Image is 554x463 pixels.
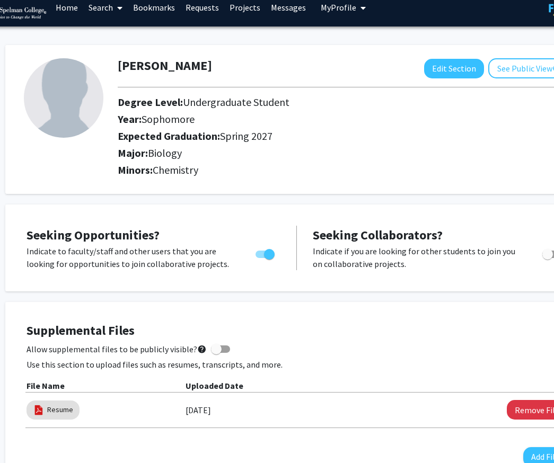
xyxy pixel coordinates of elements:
iframe: Chat [8,415,45,455]
h1: [PERSON_NAME] [118,58,212,74]
p: Indicate to faculty/staff and other users that you are looking for opportunities to join collabor... [27,245,235,270]
b: File Name [27,380,65,391]
span: Spring 2027 [220,129,272,143]
p: Indicate if you are looking for other students to join you on collaborative projects. [313,245,522,270]
div: Toggle [251,245,280,261]
h2: Degree Level: [118,96,553,109]
span: Chemistry [153,163,198,176]
label: [DATE] [186,401,211,419]
mat-icon: help [197,343,207,355]
span: My Profile [321,2,356,13]
img: Profile Picture [24,58,103,138]
span: Biology [148,146,182,159]
span: Seeking Collaborators? [313,227,443,243]
img: pdf_icon.png [33,404,45,416]
span: Allow supplemental files to be publicly visible? [27,343,207,355]
a: Resume [47,404,73,415]
b: Uploaded Date [186,380,243,391]
span: Seeking Opportunities? [27,227,160,243]
h2: Year: [118,113,553,126]
h2: Expected Graduation: [118,130,553,143]
span: Sophomore [142,112,195,126]
span: Undergraduate Student [183,95,289,109]
button: Edit Section [424,59,484,78]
